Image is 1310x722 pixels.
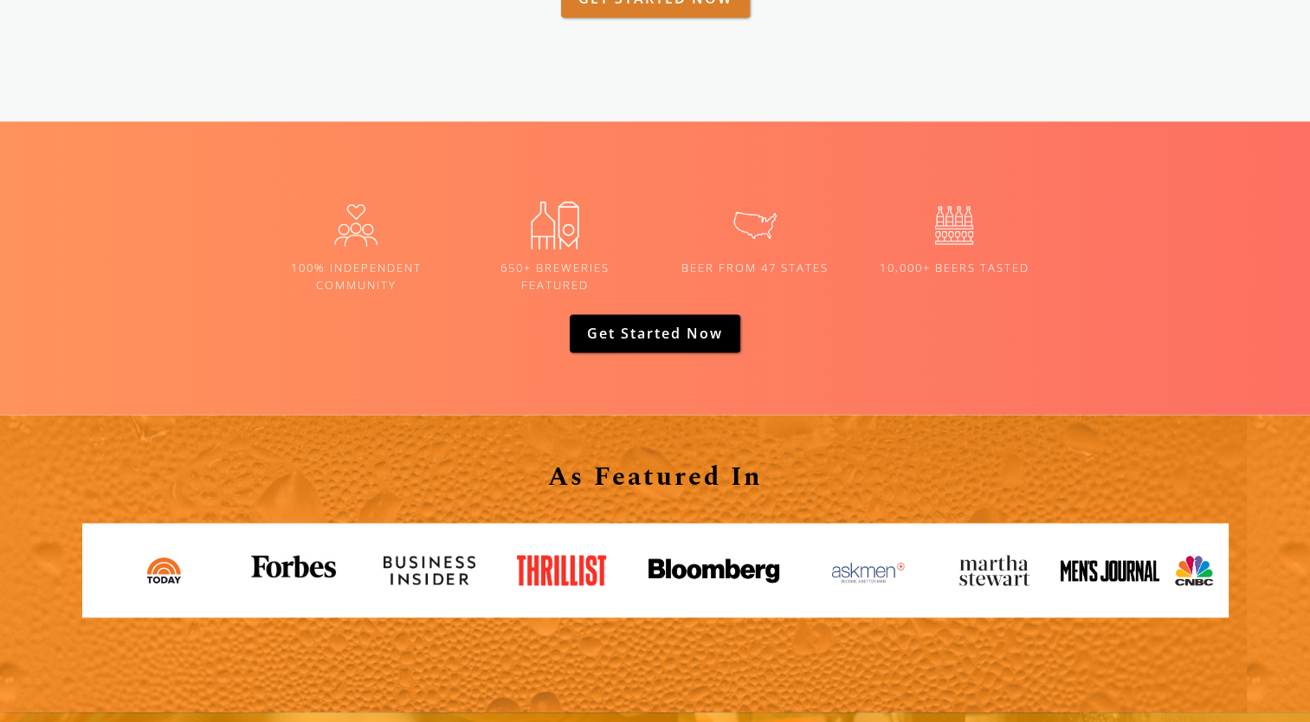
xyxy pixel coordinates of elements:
[548,457,763,497] strong: As Featured In
[668,260,842,277] h5: BEER FROM 47 States
[868,260,1041,277] h5: 10,000+ Beers tasted
[468,260,642,293] h5: 650+ Breweries Featured
[570,314,740,352] a: Get Started now
[269,260,442,293] h5: 100% Independent Community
